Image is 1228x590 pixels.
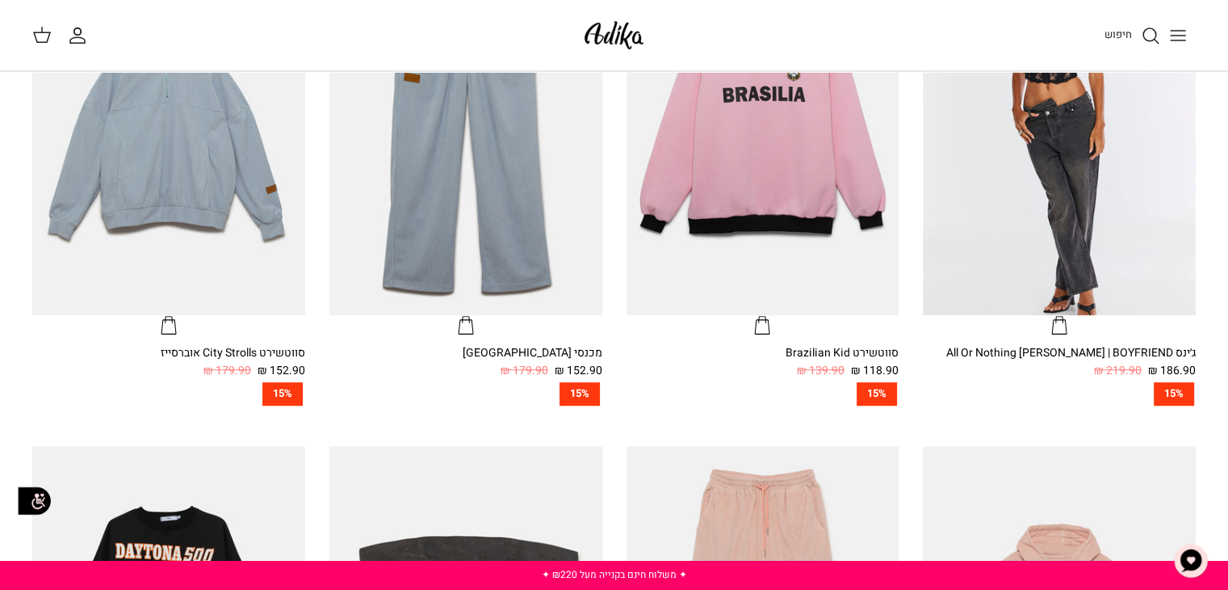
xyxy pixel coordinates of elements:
[627,382,899,406] a: 15%
[1160,18,1196,53] button: Toggle menu
[329,382,602,406] a: 15%
[1148,362,1196,380] span: 186.90 ₪
[923,344,1196,362] div: ג׳ינס All Or Nothing [PERSON_NAME] | BOYFRIEND
[258,362,305,380] span: 152.90 ₪
[580,16,648,54] img: Adika IL
[203,362,251,380] span: 179.90 ₪
[923,382,1196,406] a: 15%
[1167,537,1215,585] button: צ'אט
[923,344,1196,381] a: ג׳ינס All Or Nothing [PERSON_NAME] | BOYFRIEND 186.90 ₪ 219.90 ₪
[12,478,57,523] img: accessibility_icon02.svg
[797,362,845,380] span: 139.90 ₪
[329,344,602,381] a: מכנסי [GEOGRAPHIC_DATA] 152.90 ₪ 179.90 ₪
[1094,362,1142,380] span: 219.90 ₪
[68,26,94,45] a: החשבון שלי
[851,362,899,380] span: 118.90 ₪
[555,362,602,380] span: 152.90 ₪
[329,344,602,362] div: מכנסי [GEOGRAPHIC_DATA]
[501,362,548,380] span: 179.90 ₪
[541,567,686,582] a: ✦ משלוח חינם בקנייה מעל ₪220 ✦
[857,382,897,406] span: 15%
[1104,26,1160,45] a: חיפוש
[560,382,600,406] span: 15%
[262,382,303,406] span: 15%
[627,344,899,381] a: סווטשירט Brazilian Kid 118.90 ₪ 139.90 ₪
[32,344,305,362] div: סווטשירט City Strolls אוברסייז
[1154,382,1194,406] span: 15%
[1104,27,1132,42] span: חיפוש
[32,382,305,406] a: 15%
[32,344,305,381] a: סווטשירט City Strolls אוברסייז 152.90 ₪ 179.90 ₪
[627,344,899,362] div: סווטשירט Brazilian Kid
